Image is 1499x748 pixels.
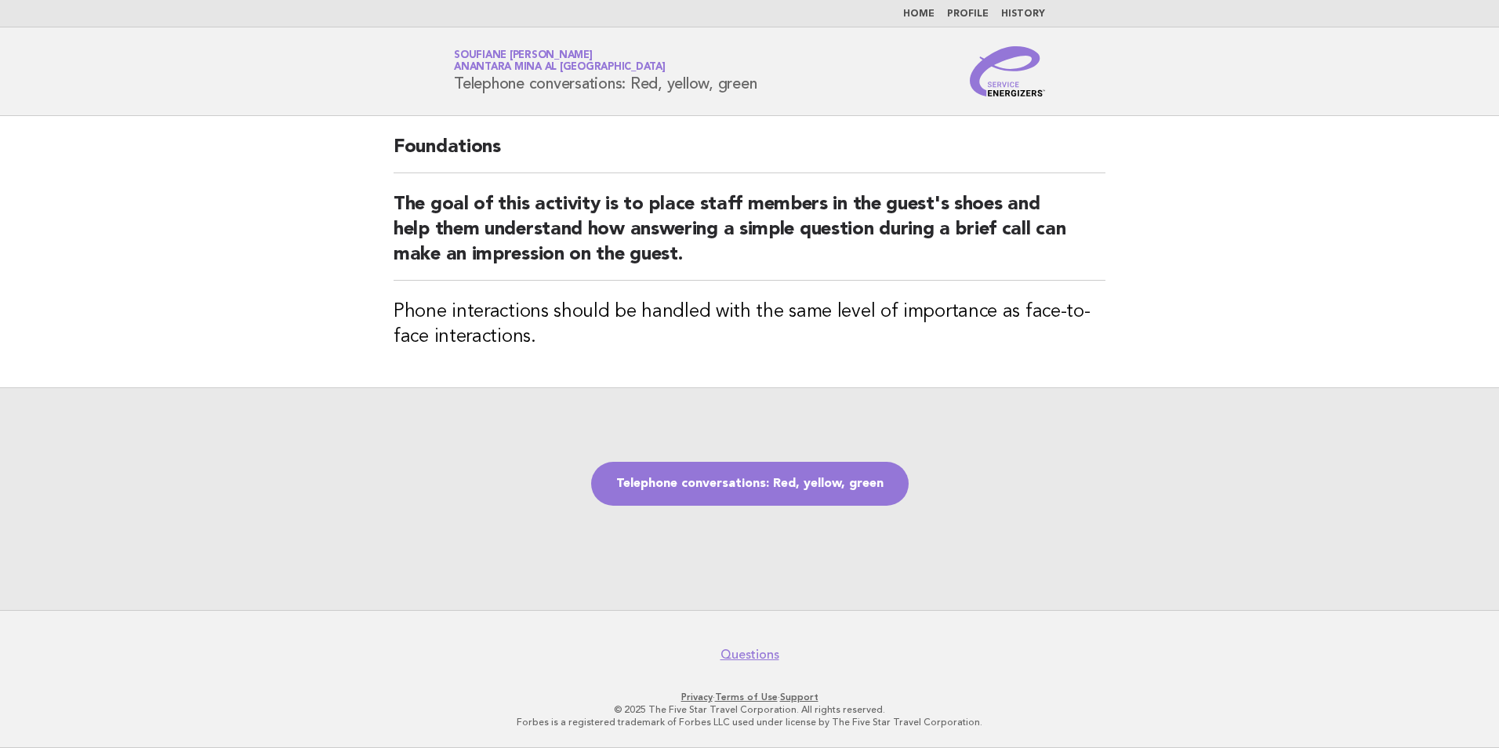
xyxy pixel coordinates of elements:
[270,716,1229,728] p: Forbes is a registered trademark of Forbes LLC used under license by The Five Star Travel Corpora...
[454,50,666,72] a: Soufiane [PERSON_NAME]Anantara Mina al [GEOGRAPHIC_DATA]
[903,9,935,19] a: Home
[947,9,989,19] a: Profile
[394,192,1105,281] h2: The goal of this activity is to place staff members in the guest's shoes and help them understand...
[454,63,666,73] span: Anantara Mina al [GEOGRAPHIC_DATA]
[970,46,1045,96] img: Service Energizers
[780,692,818,703] a: Support
[270,703,1229,716] p: © 2025 The Five Star Travel Corporation. All rights reserved.
[394,300,1105,350] h3: Phone interactions should be handled with the same level of importance as face-to-face interactions.
[681,692,713,703] a: Privacy
[394,135,1105,173] h2: Foundations
[1001,9,1045,19] a: History
[454,51,757,92] h1: Telephone conversations: Red, yellow, green
[270,691,1229,703] p: · ·
[720,647,779,663] a: Questions
[591,462,909,506] a: Telephone conversations: Red, yellow, green
[715,692,778,703] a: Terms of Use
